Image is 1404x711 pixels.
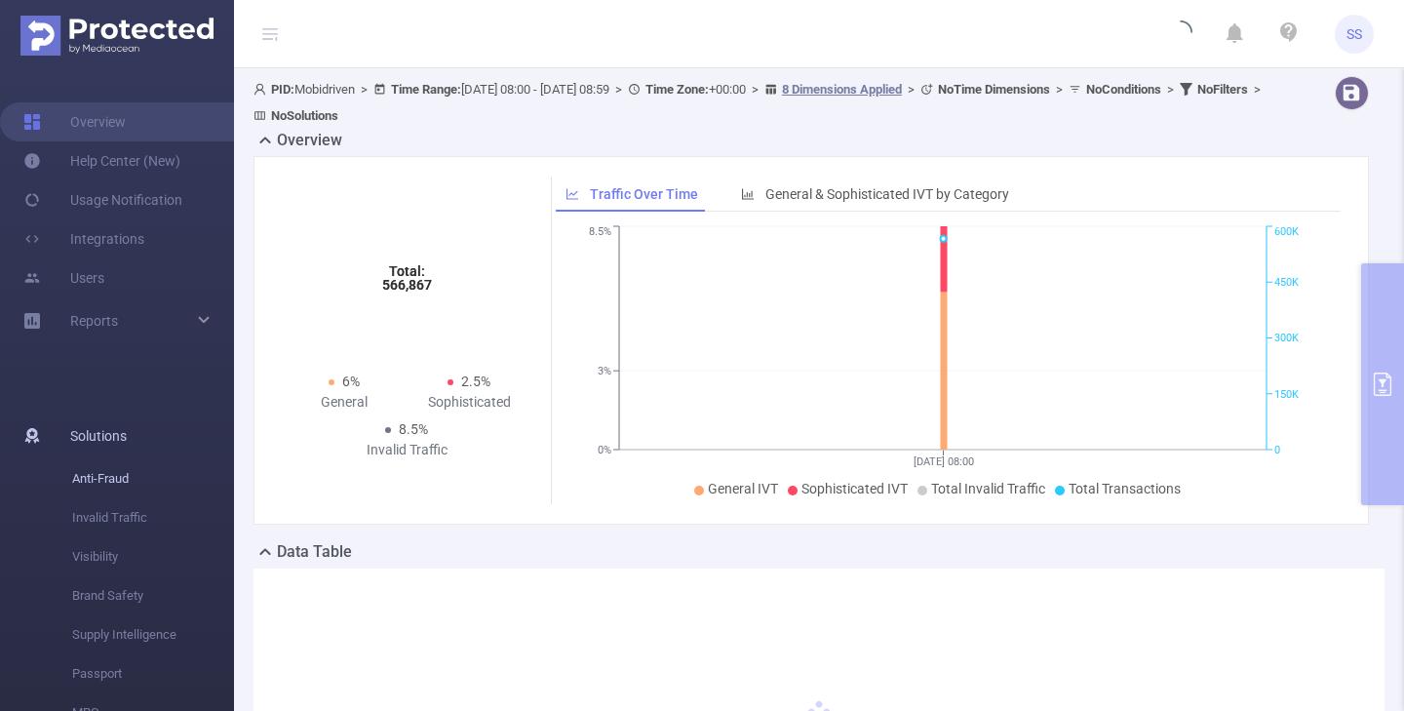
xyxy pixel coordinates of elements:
[282,392,407,413] div: General
[23,141,180,180] a: Help Center (New)
[70,416,127,455] span: Solutions
[72,615,234,654] span: Supply Intelligence
[913,455,973,468] tspan: [DATE] 08:00
[938,82,1050,97] b: No Time Dimensions
[1274,444,1280,456] tspan: 0
[253,82,1267,123] span: Mobidriven [DATE] 08:00 - [DATE] 08:59 +00:00
[1274,276,1299,289] tspan: 450K
[277,540,352,564] h2: Data Table
[1169,20,1192,48] i: icon: loading
[72,654,234,693] span: Passport
[1050,82,1069,97] span: >
[344,440,469,460] div: Invalid Traffic
[277,129,342,152] h2: Overview
[72,576,234,615] span: Brand Safety
[70,313,118,329] span: Reports
[1346,15,1362,54] span: SS
[407,392,531,413] div: Sophisticated
[598,444,611,456] tspan: 0%
[20,16,214,56] img: Protected Media
[461,374,490,389] span: 2.5%
[70,301,118,340] a: Reports
[590,186,698,202] span: Traffic Over Time
[382,277,432,293] tspan: 566,867
[645,82,709,97] b: Time Zone:
[1086,82,1161,97] b: No Conditions
[23,219,144,258] a: Integrations
[902,82,920,97] span: >
[355,82,373,97] span: >
[746,82,764,97] span: >
[565,187,579,201] i: icon: line-chart
[1161,82,1180,97] span: >
[1274,226,1299,239] tspan: 600K
[389,263,425,279] tspan: Total:
[782,82,902,97] u: 8 Dimensions Applied
[1248,82,1267,97] span: >
[1069,481,1181,496] span: Total Transactions
[609,82,628,97] span: >
[72,537,234,576] span: Visibility
[23,102,126,141] a: Overview
[23,180,182,219] a: Usage Notification
[708,481,778,496] span: General IVT
[253,83,271,96] i: icon: user
[801,481,908,496] span: Sophisticated IVT
[72,498,234,537] span: Invalid Traffic
[23,258,104,297] a: Users
[271,82,294,97] b: PID:
[765,186,1009,202] span: General & Sophisticated IVT by Category
[72,459,234,498] span: Anti-Fraud
[271,108,338,123] b: No Solutions
[741,187,755,201] i: icon: bar-chart
[399,421,428,437] span: 8.5%
[1274,388,1299,401] tspan: 150K
[342,374,360,389] span: 6%
[589,226,611,239] tspan: 8.5%
[391,82,461,97] b: Time Range:
[1197,82,1248,97] b: No Filters
[598,365,611,377] tspan: 3%
[931,481,1045,496] span: Total Invalid Traffic
[1274,333,1299,345] tspan: 300K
